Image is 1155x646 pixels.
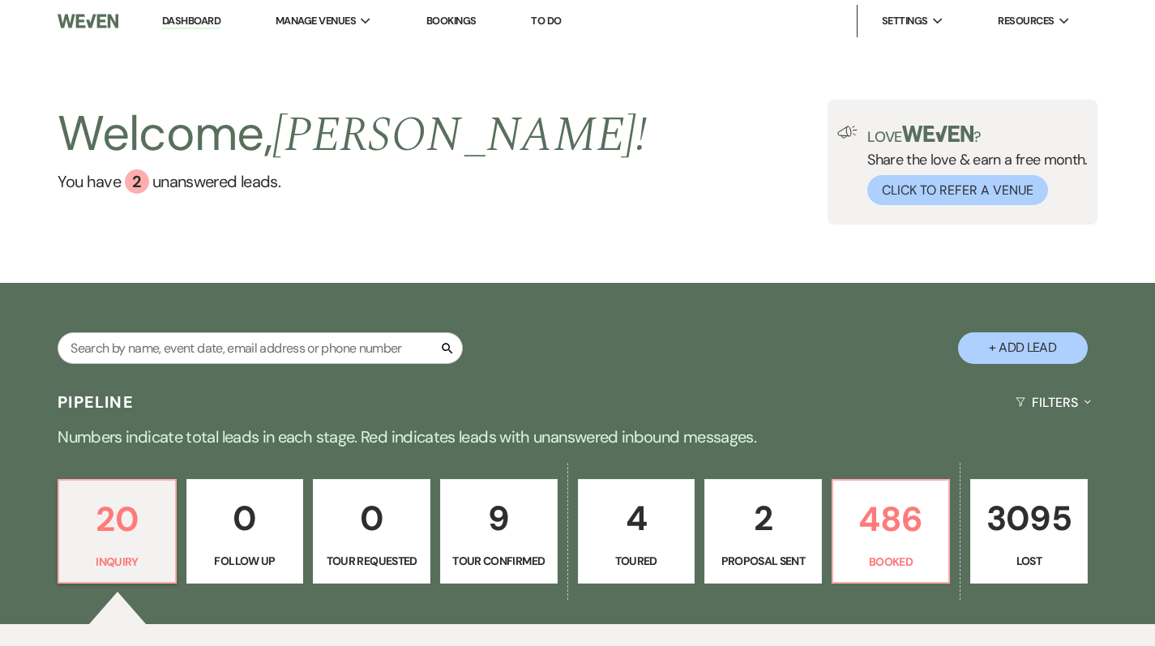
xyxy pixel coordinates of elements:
img: Weven Logo [58,4,118,38]
p: Inquiry [69,553,165,571]
a: 486Booked [832,479,951,584]
a: 20Inquiry [58,479,177,584]
p: Love ? [867,126,1088,144]
span: Manage Venues [276,13,356,29]
p: 4 [588,491,685,545]
p: Follow Up [197,552,293,570]
p: Tour Requested [323,552,420,570]
a: 0Follow Up [186,479,304,584]
h2: Welcome, [58,100,647,169]
p: 0 [323,491,420,545]
a: 0Tour Requested [313,479,430,584]
a: 2Proposal Sent [704,479,822,584]
div: 2 [125,169,149,194]
p: Tour Confirmed [451,552,547,570]
span: [PERSON_NAME] ! [272,98,647,173]
button: Filters [1009,381,1097,424]
p: Toured [588,552,685,570]
a: 4Toured [578,479,695,584]
button: Click to Refer a Venue [867,175,1048,205]
p: 9 [451,491,547,545]
span: Resources [998,13,1054,29]
p: Lost [981,552,1077,570]
input: Search by name, event date, email address or phone number [58,332,463,364]
a: 3095Lost [970,479,1088,584]
button: + Add Lead [958,332,1088,364]
img: weven-logo-green.svg [902,126,974,142]
p: 20 [69,492,165,546]
p: 0 [197,491,293,545]
div: Share the love & earn a free month. [858,126,1088,205]
img: loud-speaker-illustration.svg [837,126,858,139]
a: You have 2 unanswered leads. [58,169,647,194]
p: 486 [843,492,939,546]
p: Proposal Sent [715,552,811,570]
h3: Pipeline [58,391,134,413]
a: To Do [531,14,561,28]
a: Dashboard [162,14,220,29]
p: 2 [715,491,811,545]
a: Bookings [426,14,477,28]
p: Booked [843,553,939,571]
p: 3095 [981,491,1077,545]
span: Settings [882,13,928,29]
a: 9Tour Confirmed [440,479,558,584]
